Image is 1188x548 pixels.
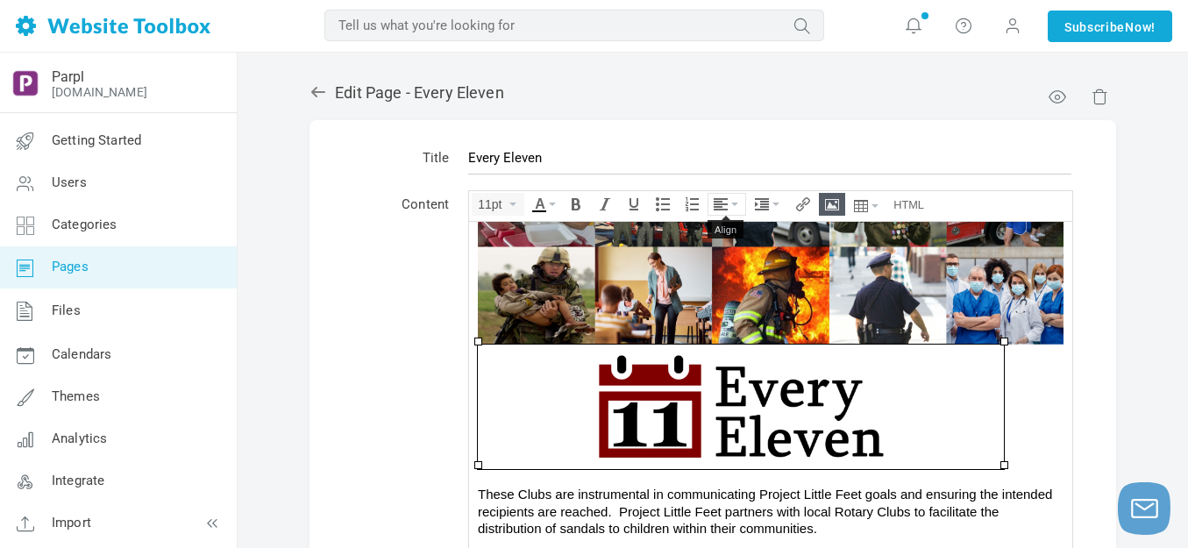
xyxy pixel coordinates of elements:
div: Align [708,220,743,238]
span: Import [52,515,91,530]
div: Bold [563,193,589,216]
div: Align [708,193,746,216]
div: Text color [527,193,560,216]
span: Themes [52,388,100,404]
input: Tell us what you're looking for [324,10,824,41]
span: Analytics [52,431,107,446]
div: Underline [621,193,647,216]
img: output-onlinepngtools%20-%202025-05-26T183955.010.png [11,69,39,97]
span: These Clubs are instrumental in communicating Project Little Feet goals and ensuring the intended... [9,265,583,314]
div: Font Sizes [472,193,524,216]
span: Integrate [52,473,104,488]
span: 11pt [478,197,506,211]
span: Users [52,174,87,190]
span: Now! [1125,18,1156,37]
img: 286758%2F9505311%2FEvery+Eleven.png [9,123,535,247]
span: Categories [52,217,117,232]
div: Numbered list [679,193,705,216]
div: Indent [749,193,787,216]
button: Launch chat [1118,482,1170,535]
span: Calendars [52,346,111,362]
div: Italic [592,193,618,216]
div: Insert/edit link [790,193,816,216]
span: Getting Started [52,132,141,148]
div: Bullet list [650,193,676,216]
td: Title [345,138,459,184]
span: Founded in [DATE], Rotary International now has over 45,000 clubs in more than 200 countries and ... [9,333,587,400]
div: Insert/edit image [819,193,845,216]
div: Source code [887,193,930,216]
a: Parpl [52,68,84,85]
span: Pages [52,259,89,274]
a: [DOMAIN_NAME] [52,85,147,99]
div: Table [848,193,885,219]
span: Files [52,302,81,318]
a: SubscribeNow! [1048,11,1172,42]
h2: Edit Page - Every Eleven [309,83,1116,103]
